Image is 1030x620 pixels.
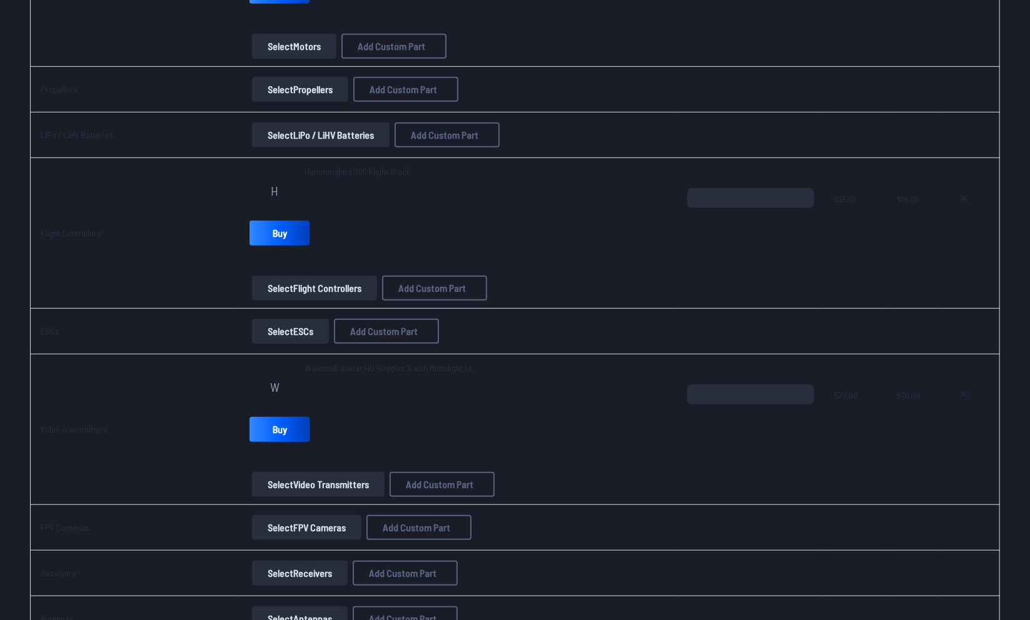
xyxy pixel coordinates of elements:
button: SelectPropellers [252,77,348,102]
a: SelectReceivers [250,561,350,586]
a: Receivers [41,567,76,578]
button: SelectFlight Controllers [252,276,377,301]
a: SelectLiPo / LiHV Batteries [250,122,392,147]
span: Add Custom Part [370,84,437,94]
a: SelectFlight Controllers [250,276,380,301]
a: SelectPropellers [250,77,351,102]
button: SelectESCs [252,319,329,344]
a: FPV Cameras [41,522,89,532]
button: Add Custom Part [395,122,500,147]
span: W [270,381,280,393]
a: Buy [250,221,310,246]
a: Video Transmitters [41,424,108,434]
a: SelectESCs [250,319,331,344]
span: Add Custom Part [369,568,437,578]
span: H [271,184,278,197]
span: 109.00 [834,188,877,248]
button: SelectLiPo / LiHV Batteries [252,122,390,147]
button: SelectVideo Transmitters [252,472,385,497]
a: Propellers [41,84,78,94]
a: SelectMotors [250,34,339,59]
button: SelectMotors [252,34,336,59]
a: LiPo / LiHV Batteries [41,129,113,140]
span: Hummingbird 305 Flight Stack [305,166,410,178]
a: ESCs [41,326,59,336]
span: Add Custom Part [350,326,418,336]
button: SelectFPV Cameras [252,515,361,540]
span: Add Custom Part [406,479,473,489]
span: Add Custom Part [383,522,450,532]
span: 570.00 [897,384,928,444]
button: Add Custom Part [334,319,439,344]
a: Flight Controllers [41,227,101,238]
button: Add Custom Part [382,276,487,301]
a: SelectVideo Transmitters [250,472,387,497]
button: Add Custom Part [390,472,495,497]
span: Walksnail Avatar HD Goggles X with Moonlight kit [305,362,473,374]
span: 109.00 [897,188,928,248]
button: Add Custom Part [366,515,472,540]
span: Add Custom Part [411,130,478,140]
button: SelectReceivers [252,561,348,586]
a: Buy [250,417,310,442]
span: 570.00 [834,384,877,444]
button: Add Custom Part [341,34,447,59]
a: SelectFPV Cameras [250,515,364,540]
button: Add Custom Part [353,77,458,102]
span: Add Custom Part [398,283,466,293]
span: Add Custom Part [358,41,425,51]
button: Add Custom Part [353,561,458,586]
